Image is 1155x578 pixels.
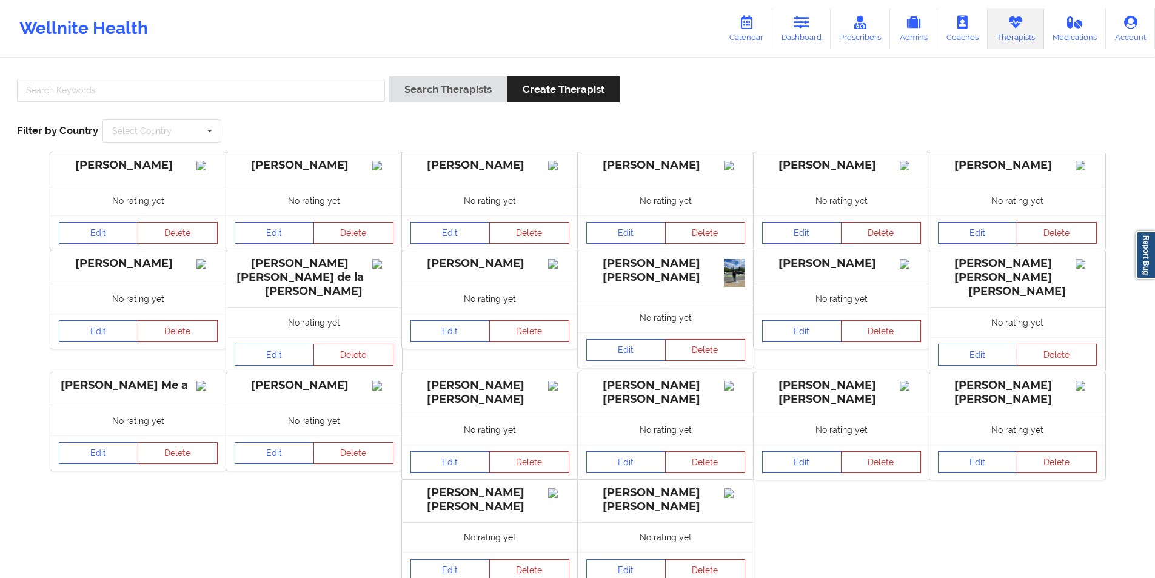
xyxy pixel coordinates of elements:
[665,339,745,361] button: Delete
[1076,259,1097,269] img: Image%2Fplaceholer-image.png
[389,76,507,102] button: Search Therapists
[372,381,393,391] img: Image%2Fplaceholer-image.png
[489,451,569,473] button: Delete
[938,222,1018,244] a: Edit
[226,186,402,215] div: No rating yet
[938,257,1097,298] div: [PERSON_NAME] [PERSON_NAME] [PERSON_NAME]
[235,257,393,298] div: [PERSON_NAME] [PERSON_NAME] de la [PERSON_NAME]
[586,222,666,244] a: Edit
[724,161,745,170] img: Image%2Fplaceholer-image.png
[937,8,988,49] a: Coaches
[762,451,842,473] a: Edit
[59,158,218,172] div: [PERSON_NAME]
[1106,8,1155,49] a: Account
[59,257,218,271] div: [PERSON_NAME]
[235,378,393,392] div: [PERSON_NAME]
[1136,231,1155,279] a: Report Bug
[841,222,921,244] button: Delete
[1017,344,1097,366] button: Delete
[59,378,218,392] div: [PERSON_NAME] Me a
[50,406,226,435] div: No rating yet
[196,161,218,170] img: Image%2Fplaceholer-image.png
[724,381,745,391] img: Image%2Fplaceholer-image.png
[410,158,569,172] div: [PERSON_NAME]
[841,451,921,473] button: Delete
[1076,161,1097,170] img: Image%2Fplaceholer-image.png
[226,307,402,337] div: No rating yet
[938,158,1097,172] div: [PERSON_NAME]
[410,451,490,473] a: Edit
[762,158,921,172] div: [PERSON_NAME]
[489,222,569,244] button: Delete
[762,222,842,244] a: Edit
[754,284,929,314] div: No rating yet
[410,222,490,244] a: Edit
[890,8,937,49] a: Admins
[578,522,754,552] div: No rating yet
[50,186,226,215] div: No rating yet
[17,124,98,136] span: Filter by Country
[548,488,569,498] img: Image%2Fplaceholer-image.png
[762,257,921,271] div: [PERSON_NAME]
[900,161,921,170] img: Image%2Fplaceholer-image.png
[578,303,754,332] div: No rating yet
[138,442,218,464] button: Delete
[235,344,315,366] a: Edit
[929,186,1105,215] div: No rating yet
[1017,451,1097,473] button: Delete
[772,8,831,49] a: Dashboard
[313,344,393,366] button: Delete
[841,320,921,342] button: Delete
[724,488,745,498] img: Image%2Fplaceholer-image.png
[548,259,569,269] img: Image%2Fplaceholer-image.png
[938,344,1018,366] a: Edit
[17,79,385,102] input: Search Keywords
[578,415,754,445] div: No rating yet
[402,284,578,314] div: No rating yet
[988,8,1044,49] a: Therapists
[59,442,139,464] a: Edit
[938,451,1018,473] a: Edit
[929,307,1105,337] div: No rating yet
[50,284,226,314] div: No rating yet
[112,127,172,135] div: Select Country
[410,486,569,514] div: [PERSON_NAME] [PERSON_NAME]
[59,320,139,342] a: Edit
[586,378,745,406] div: [PERSON_NAME] [PERSON_NAME]
[402,522,578,552] div: No rating yet
[586,339,666,361] a: Edit
[754,415,929,445] div: No rating yet
[410,257,569,271] div: [PERSON_NAME]
[59,222,139,244] a: Edit
[226,406,402,435] div: No rating yet
[900,259,921,269] img: Image%2Fplaceholer-image.png
[313,222,393,244] button: Delete
[235,442,315,464] a: Edit
[489,320,569,342] button: Delete
[586,486,745,514] div: [PERSON_NAME] [PERSON_NAME]
[507,76,619,102] button: Create Therapist
[578,186,754,215] div: No rating yet
[900,381,921,391] img: Image%2Fplaceholer-image.png
[754,186,929,215] div: No rating yet
[831,8,891,49] a: Prescribers
[1017,222,1097,244] button: Delete
[929,415,1105,445] div: No rating yet
[724,259,745,287] img: af653f90-b5aa-4584-b7ce-bc9dc27affc6_IMG_2483.jpeg
[196,259,218,269] img: Image%2Fplaceholer-image.png
[665,451,745,473] button: Delete
[138,320,218,342] button: Delete
[938,378,1097,406] div: [PERSON_NAME] [PERSON_NAME]
[410,378,569,406] div: [PERSON_NAME] [PERSON_NAME]
[548,381,569,391] img: Image%2Fplaceholer-image.png
[235,158,393,172] div: [PERSON_NAME]
[762,320,842,342] a: Edit
[372,161,393,170] img: Image%2Fplaceholer-image.png
[586,257,745,284] div: [PERSON_NAME] [PERSON_NAME]
[762,378,921,406] div: [PERSON_NAME] [PERSON_NAME]
[313,442,393,464] button: Delete
[410,320,490,342] a: Edit
[196,381,218,391] img: Image%2Fplaceholer-image.png
[372,259,393,269] img: Image%2Fplaceholer-image.png
[548,161,569,170] img: Image%2Fplaceholer-image.png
